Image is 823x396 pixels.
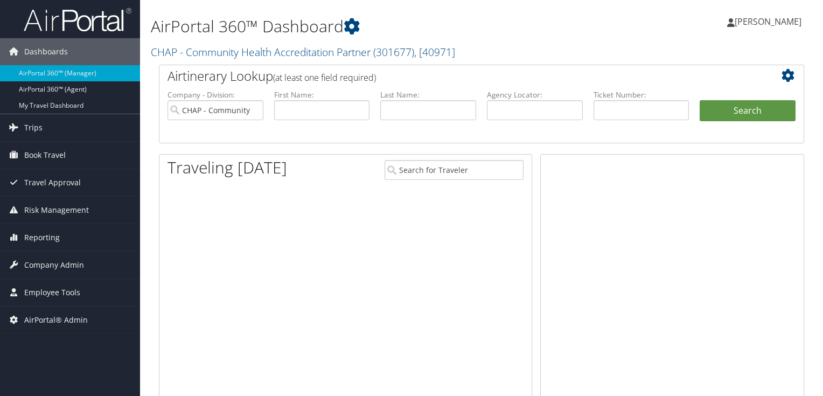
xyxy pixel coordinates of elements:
[385,160,524,180] input: Search for Traveler
[151,15,592,38] h1: AirPortal 360™ Dashboard
[594,89,689,100] label: Ticket Number:
[24,307,88,334] span: AirPortal® Admin
[735,16,801,27] span: [PERSON_NAME]
[274,89,370,100] label: First Name:
[24,279,80,306] span: Employee Tools
[380,89,476,100] label: Last Name:
[168,89,263,100] label: Company - Division:
[24,252,84,279] span: Company Admin
[24,7,131,32] img: airportal-logo.png
[273,72,376,84] span: (at least one field required)
[24,114,43,141] span: Trips
[24,142,66,169] span: Book Travel
[373,45,414,59] span: ( 301677 )
[487,89,583,100] label: Agency Locator:
[151,45,455,59] a: CHAP - Community Health Accreditation Partner
[700,100,796,122] button: Search
[168,67,742,85] h2: Airtinerary Lookup
[24,38,68,65] span: Dashboards
[414,45,455,59] span: , [ 40971 ]
[24,169,81,196] span: Travel Approval
[24,224,60,251] span: Reporting
[24,197,89,224] span: Risk Management
[168,156,287,179] h1: Traveling [DATE]
[727,5,812,38] a: [PERSON_NAME]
